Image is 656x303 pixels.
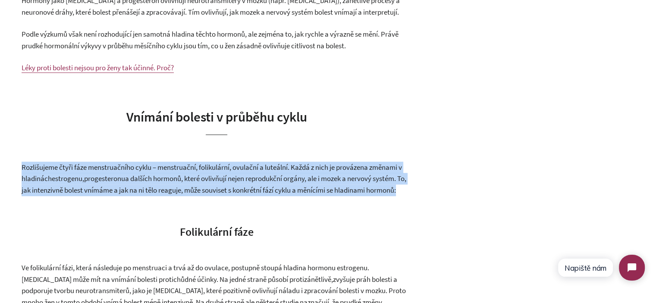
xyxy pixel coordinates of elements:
span: Vnímání bolesti v průběhu cyklu [126,108,307,125]
iframe: Tidio Chat [550,247,652,288]
span: estrogenu [52,174,82,183]
span: Ve folikulární fázi, která následuje po menstruaci a trvá až do ovulace, postupně stoupá hladina ... [22,263,369,284]
span: Rozlišujeme čtyři fáze menstruačního cyklu – menstruační, folikulární, ovulační a luteální. Každá... [22,162,402,184]
a: Léky proti bolesti nejsou pro ženy tak účinné. Proč? [22,63,174,73]
span: progesteronu [84,174,125,183]
span: Podle výzkumů však není rozhodující jen samotná hladina těchto hormonů, ale zejména to, jak rychl... [22,29,399,50]
span: a dalších hormonů, které ovlivňují nejen reprodukční orgány, ale i mozek a nervový systém. To, ja... [22,174,406,195]
span: Léky proti bolesti nejsou pro ženy tak účinné. Proč? [22,63,174,72]
span: , [331,275,333,284]
span: Folikulární fáze [180,225,254,239]
span: , [82,174,84,183]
